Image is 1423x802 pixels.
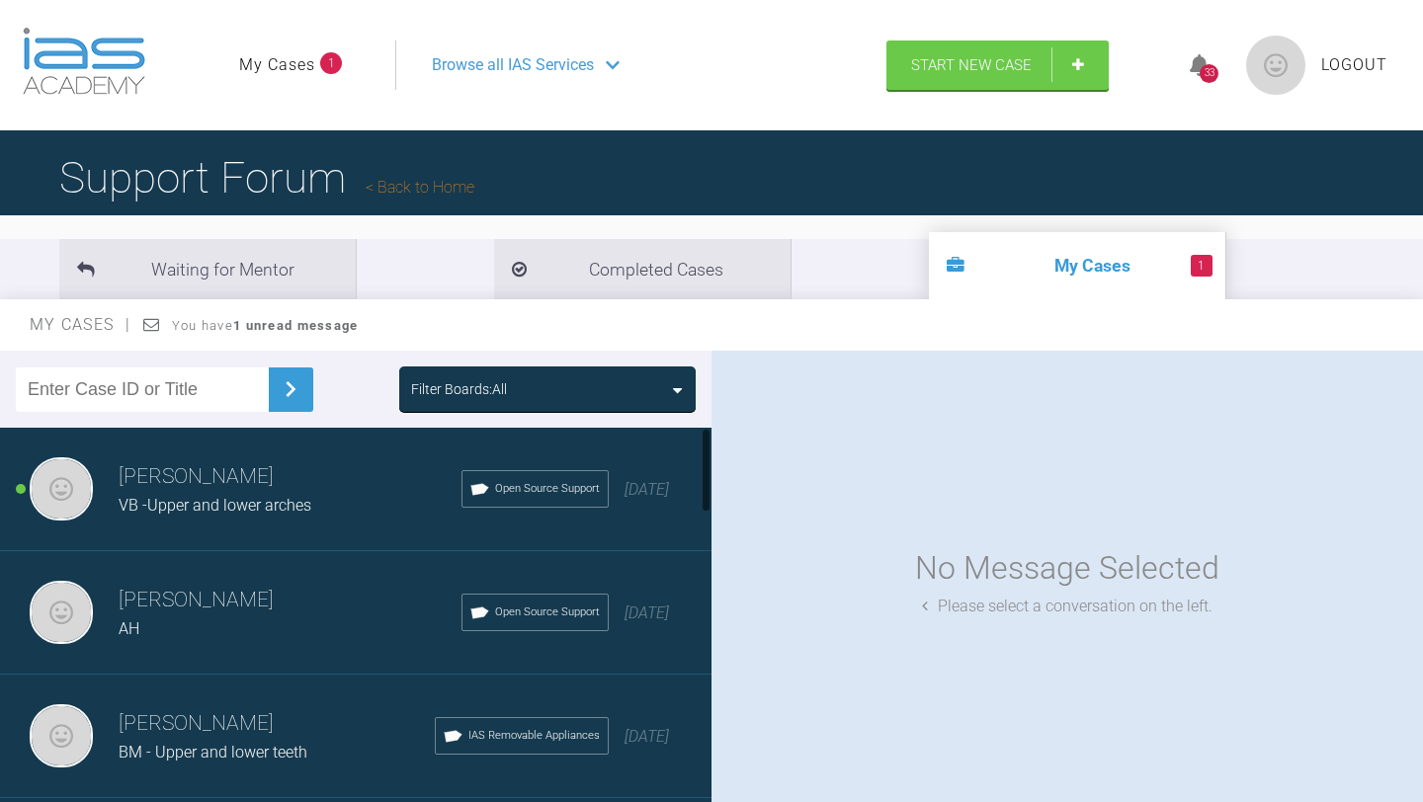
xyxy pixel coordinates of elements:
[625,727,669,746] span: [DATE]
[495,480,600,498] span: Open Source Support
[119,460,461,494] h3: [PERSON_NAME]
[119,743,307,762] span: BM - Upper and lower teeth
[366,178,474,197] a: Back to Home
[119,619,139,638] span: AH
[119,584,461,617] h3: [PERSON_NAME]
[23,28,145,95] img: logo-light.3e3ef733.png
[1321,52,1387,78] a: Logout
[468,727,600,745] span: IAS Removable Appliances
[320,52,342,74] span: 1
[119,496,311,515] span: VB -Upper and lower arches
[59,143,474,212] h1: Support Forum
[239,52,315,78] a: My Cases
[30,581,93,644] img: neil noronha
[30,315,131,334] span: My Cases
[275,373,306,405] img: chevronRight.28bd32b0.svg
[432,52,594,78] span: Browse all IAS Services
[929,232,1225,299] li: My Cases
[625,480,669,499] span: [DATE]
[119,707,435,741] h3: [PERSON_NAME]
[911,56,1032,74] span: Start New Case
[1200,64,1218,83] div: 33
[16,367,269,412] input: Enter Case ID or Title
[495,603,600,621] span: Open Source Support
[411,378,507,400] div: Filter Boards: All
[886,40,1109,90] a: Start New Case
[233,318,358,333] strong: 1 unread message
[922,594,1213,619] div: Please select a conversation on the left.
[172,318,359,333] span: You have
[30,457,93,521] img: neil noronha
[30,704,93,767] img: neil noronha
[59,239,356,299] li: Waiting for Mentor
[625,603,669,622] span: [DATE]
[1191,255,1213,277] span: 1
[1246,36,1305,95] img: profile.png
[915,543,1219,594] div: No Message Selected
[494,239,791,299] li: Completed Cases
